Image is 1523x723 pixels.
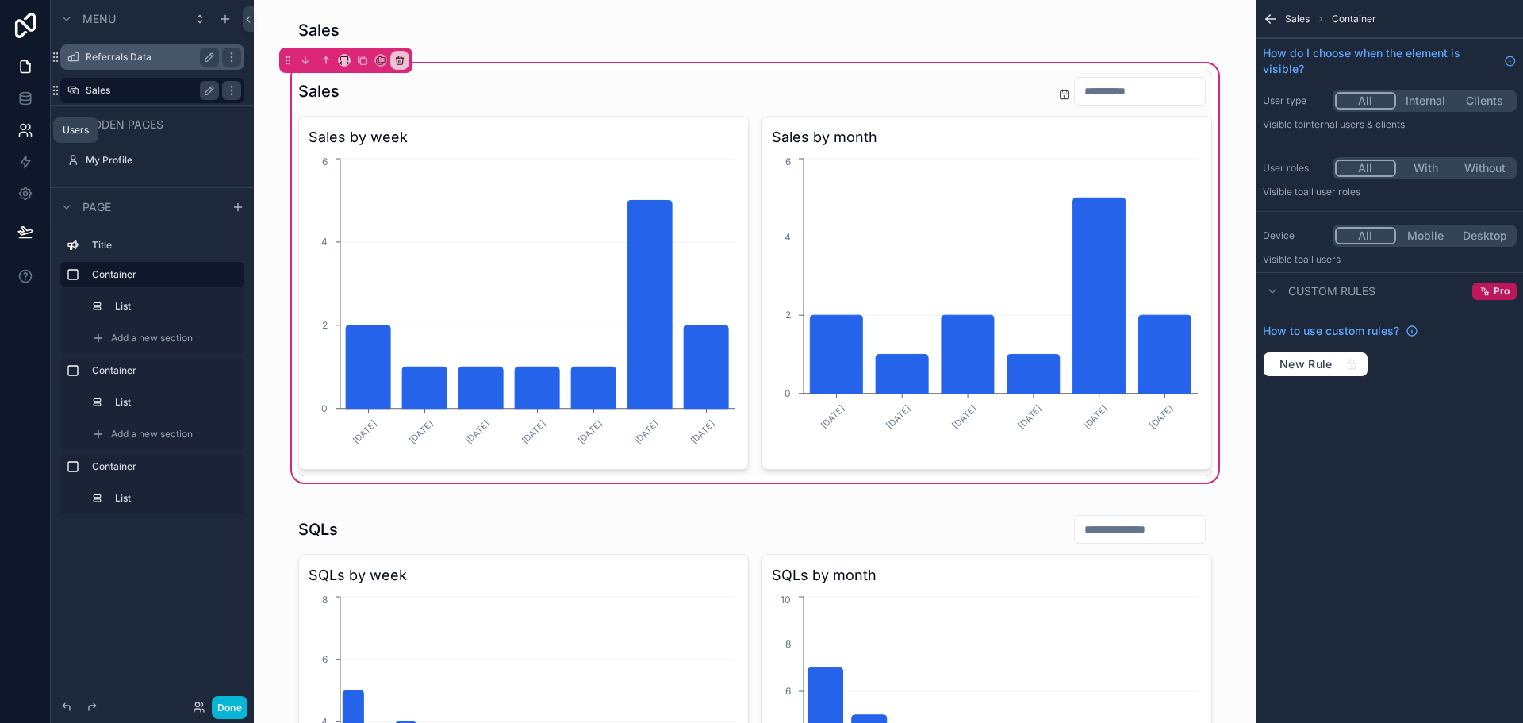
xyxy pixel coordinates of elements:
[1332,13,1376,25] span: Container
[1303,253,1341,265] span: all users
[1263,118,1517,131] p: Visible to
[92,239,238,252] label: Title
[63,124,89,137] div: Users
[1285,13,1310,25] span: Sales
[1396,160,1456,177] button: With
[1396,92,1456,110] button: Internal
[1335,160,1396,177] button: All
[82,11,116,27] span: Menu
[111,428,193,440] span: Add a new section
[1263,162,1326,175] label: User roles
[1263,186,1517,198] p: Visible to
[82,117,163,133] span: Hidden pages
[51,225,254,514] div: scrollable content
[1455,160,1514,177] button: Without
[1455,227,1514,244] button: Desktop
[1303,118,1405,130] span: Internal users & clients
[86,84,213,97] label: Sales
[1263,45,1498,77] span: How do I choose when the element is visible?
[92,364,238,377] label: Container
[1263,323,1399,339] span: How to use custom rules?
[1263,94,1326,107] label: User type
[1263,253,1517,266] p: Visible to
[86,154,241,167] label: My Profile
[1263,323,1418,339] a: How to use custom rules?
[1288,283,1375,299] span: Custom rules
[1455,92,1514,110] button: Clients
[1303,186,1360,198] span: All user roles
[86,51,213,63] label: Referrals Data
[1335,92,1396,110] button: All
[92,460,238,473] label: Container
[92,268,232,281] label: Container
[115,396,235,409] label: List
[1335,227,1396,244] button: All
[1263,229,1326,242] label: Device
[1263,45,1517,77] a: How do I choose when the element is visible?
[1273,357,1339,371] span: New Rule
[111,332,193,344] span: Add a new section
[212,696,247,719] button: Done
[1494,285,1510,298] span: Pro
[82,199,111,215] span: Page
[115,300,235,313] label: List
[1263,352,1368,377] button: New Rule
[115,492,235,505] label: List
[1396,227,1456,244] button: Mobile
